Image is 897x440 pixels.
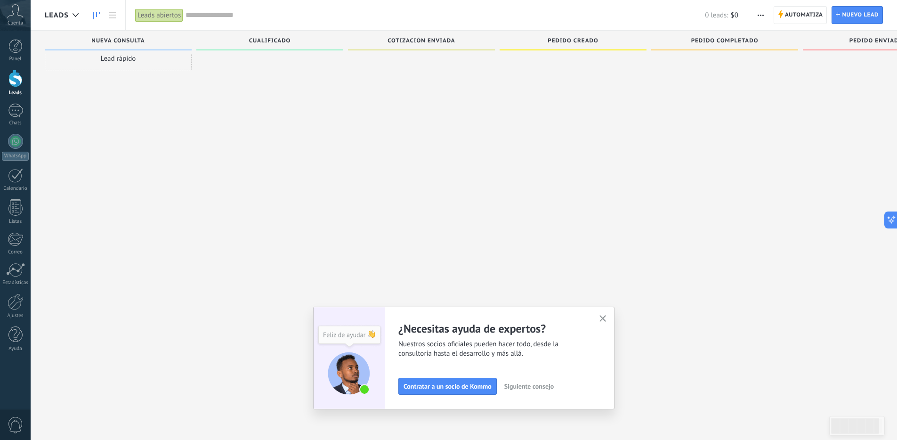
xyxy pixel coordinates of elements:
h2: ¿Necesitas ayuda de expertos? [398,321,588,336]
div: Ayuda [2,346,29,352]
button: Más [754,6,768,24]
div: Estadísticas [2,280,29,286]
span: Pedido creado [548,38,598,44]
span: Automatiza [785,7,823,24]
div: Cotización enviada [353,38,490,46]
div: Cualificado [201,38,339,46]
div: Lead rápido [45,47,192,70]
div: Correo [2,249,29,255]
button: Contratar a un socio de Kommo [398,378,497,395]
span: Pedido completado [691,38,759,44]
span: 0 leads: [705,11,728,20]
a: Nuevo lead [832,6,883,24]
span: Cuenta [8,20,23,26]
button: Siguiente consejo [500,379,558,393]
a: Lista [105,6,121,24]
span: Cualificado [249,38,291,44]
div: Panel [2,56,29,62]
div: Nueva consulta [49,38,187,46]
div: Calendario [2,186,29,192]
span: Nueva consulta [91,38,145,44]
span: Cotización enviada [388,38,455,44]
div: Ajustes [2,313,29,319]
span: $0 [731,11,738,20]
span: Nuevo lead [842,7,879,24]
span: Siguiente consejo [504,383,554,390]
div: Leads [2,90,29,96]
div: Listas [2,219,29,225]
span: Nuestros socios oficiales pueden hacer todo, desde la consultoría hasta el desarrollo y más allá. [398,340,588,359]
a: Automatiza [774,6,827,24]
a: Leads [89,6,105,24]
div: Chats [2,120,29,126]
div: Pedido completado [656,38,793,46]
span: Leads [45,11,69,20]
div: WhatsApp [2,152,29,161]
div: Leads abiertos [135,8,183,22]
div: Pedido creado [504,38,642,46]
span: Contratar a un socio de Kommo [404,383,492,390]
